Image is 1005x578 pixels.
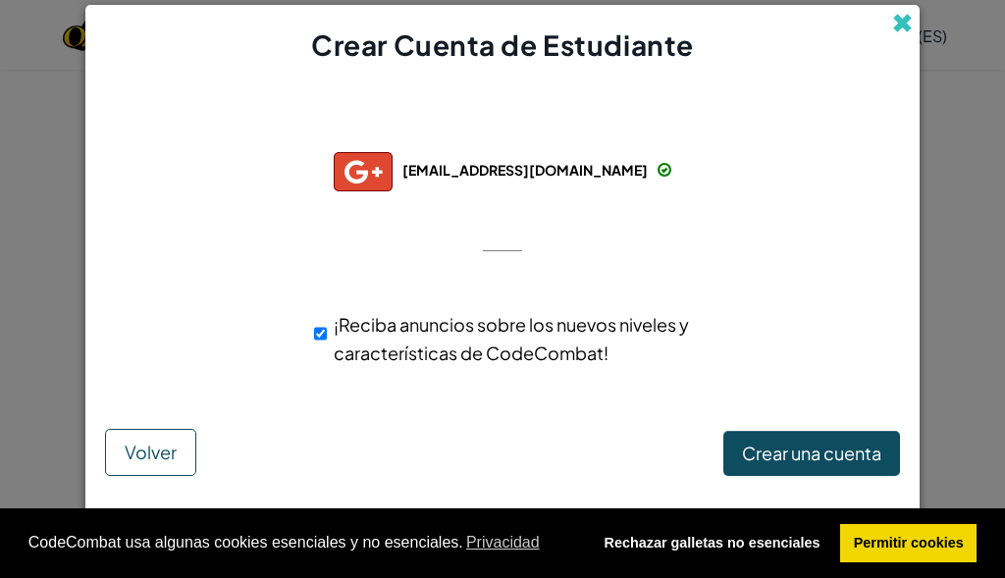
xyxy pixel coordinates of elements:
[334,313,689,364] font: ¡Reciba anuncios sobre los nuevos niveles y características de CodeCombat!
[28,534,463,551] font: CodeCombat usa algunas cookies esenciales y no esenciales.
[466,534,540,551] font: Privacidad
[840,524,977,563] a: permitir cookies
[125,441,177,463] font: Volver
[605,535,820,551] font: Rechazar galletas no esenciales
[723,431,900,476] button: Crear una cuenta
[591,524,833,563] a: denegar cookies
[334,152,393,191] img: gplus_small.png
[463,528,543,557] a: Obtenga más información sobre las cookies
[363,116,642,138] font: Conectado con éxito con:
[742,442,881,464] font: Crear una cuenta
[402,161,648,179] font: [EMAIL_ADDRESS][DOMAIN_NAME]
[314,314,327,353] input: ¡Reciba anuncios sobre los nuevos niveles y características de CodeCombat!
[854,535,964,551] font: Permitir cookies
[105,429,196,476] button: Volver
[311,27,694,62] font: Crear Cuenta de Estudiante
